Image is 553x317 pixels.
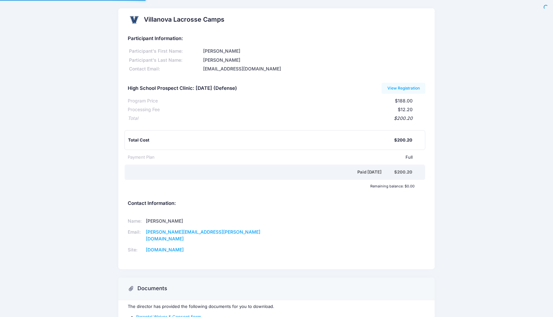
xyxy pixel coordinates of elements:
[128,154,155,161] div: Payment Plan
[128,48,202,55] div: Participant's First Name:
[202,57,425,64] div: [PERSON_NAME]
[128,86,237,91] h5: High School Prospect Clinic: [DATE] (Defense)
[128,201,425,206] h5: Contact Information:
[128,106,160,113] div: Processing Fee
[128,115,138,122] div: Total
[155,154,413,161] div: Full
[146,247,184,252] a: [DOMAIN_NAME]
[137,285,167,292] h3: Documents
[144,16,224,23] h2: Villanova Lacrosse Camps
[382,83,425,94] a: View Registration
[128,216,144,227] td: Name:
[394,169,412,175] div: $200.20
[128,57,202,64] div: Participant's Last Name:
[129,169,394,175] div: Paid [DATE]
[128,137,394,143] div: Total Cost
[138,115,413,122] div: $200.20
[146,229,260,241] a: [PERSON_NAME][EMAIL_ADDRESS][PERSON_NAME][DOMAIN_NAME]
[202,48,425,55] div: [PERSON_NAME]
[128,36,425,42] h5: Participant Information:
[202,66,425,72] div: [EMAIL_ADDRESS][DOMAIN_NAME]
[128,245,144,256] td: Site:
[128,66,202,72] div: Contact Email:
[128,227,144,245] td: Email:
[128,303,425,310] p: The director has provided the following documents for you to download.
[395,98,413,103] span: $188.00
[128,98,158,104] div: Program Price
[125,184,418,188] div: Remaining balance: $0.00
[394,137,412,143] div: $200.20
[160,106,413,113] div: $12.20
[144,216,268,227] td: [PERSON_NAME]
